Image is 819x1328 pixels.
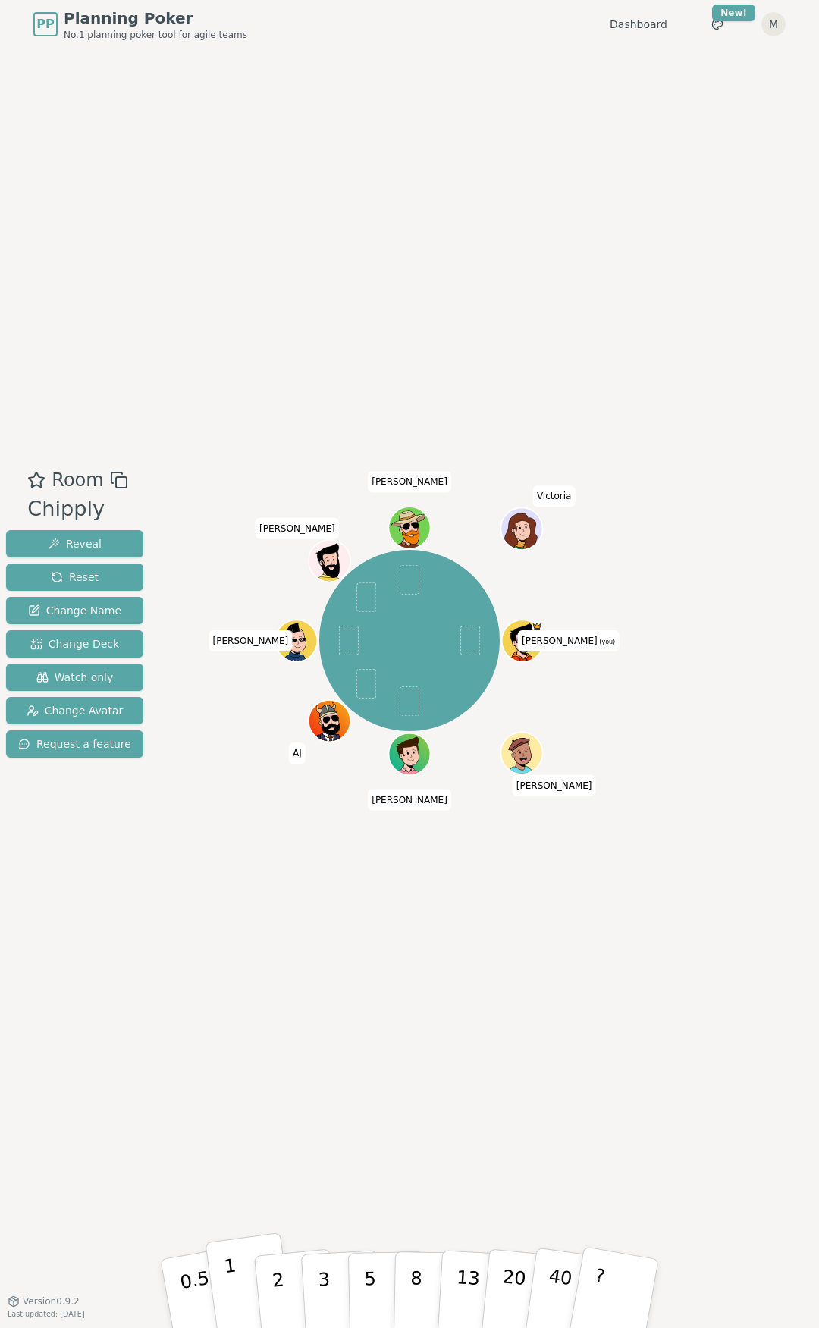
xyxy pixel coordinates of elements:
[36,670,114,685] span: Watch only
[28,603,121,618] span: Change Name
[27,703,124,718] span: Change Avatar
[6,530,143,557] button: Reveal
[27,466,45,494] button: Add as favourite
[33,8,247,41] a: PPPlanning PokerNo.1 planning poker tool for agile teams
[36,15,54,33] span: PP
[518,630,619,651] span: Click to change your name
[30,636,119,651] span: Change Deck
[52,466,103,494] span: Room
[761,12,786,36] button: M
[27,494,127,525] div: Chipply
[209,630,293,651] span: Click to change your name
[6,630,143,658] button: Change Deck
[6,664,143,691] button: Watch only
[6,564,143,591] button: Reset
[64,8,247,29] span: Planning Poker
[368,789,451,810] span: Click to change your name
[256,517,339,538] span: Click to change your name
[368,471,451,492] span: Click to change your name
[610,17,667,32] a: Dashboard
[598,639,616,645] span: (you)
[712,5,755,21] div: New!
[18,736,131,752] span: Request a feature
[64,29,247,41] span: No.1 planning poker tool for agile teams
[8,1295,80,1308] button: Version0.9.2
[6,730,143,758] button: Request a feature
[51,570,99,585] span: Reset
[532,621,542,632] span: Matthew is the host
[533,485,576,507] span: Click to change your name
[289,742,306,764] span: Click to change your name
[23,1295,80,1308] span: Version 0.9.2
[48,536,102,551] span: Reveal
[8,1310,85,1318] span: Last updated: [DATE]
[513,774,596,796] span: Click to change your name
[6,697,143,724] button: Change Avatar
[503,621,542,661] button: Click to change your avatar
[6,597,143,624] button: Change Name
[704,11,731,38] button: New!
